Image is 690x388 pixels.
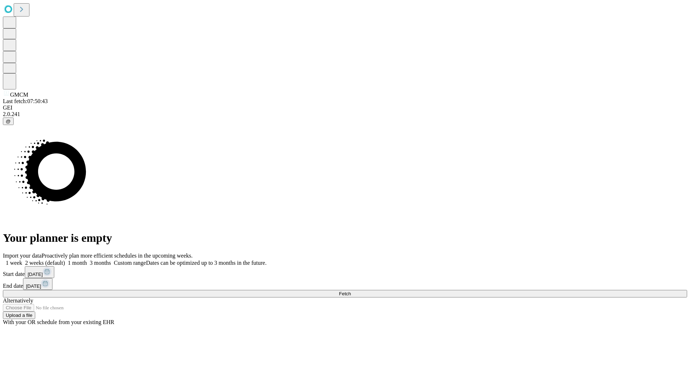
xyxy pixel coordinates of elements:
[3,111,687,117] div: 2.0.241
[3,117,14,125] button: @
[3,266,687,278] div: Start date
[26,283,41,289] span: [DATE]
[3,278,687,290] div: End date
[28,272,43,277] span: [DATE]
[3,290,687,297] button: Fetch
[68,260,87,266] span: 1 month
[6,119,11,124] span: @
[3,231,687,245] h1: Your planner is empty
[23,278,52,290] button: [DATE]
[339,291,351,296] span: Fetch
[3,311,35,319] button: Upload a file
[3,297,33,304] span: Alternatively
[3,105,687,111] div: GEI
[6,260,22,266] span: 1 week
[25,260,65,266] span: 2 weeks (default)
[90,260,111,266] span: 3 months
[3,319,114,325] span: With your OR schedule from your existing EHR
[10,92,28,98] span: GMCM
[114,260,146,266] span: Custom range
[3,253,42,259] span: Import your data
[3,98,48,104] span: Last fetch: 07:50:43
[25,266,54,278] button: [DATE]
[146,260,266,266] span: Dates can be optimized up to 3 months in the future.
[42,253,193,259] span: Proactively plan more efficient schedules in the upcoming weeks.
